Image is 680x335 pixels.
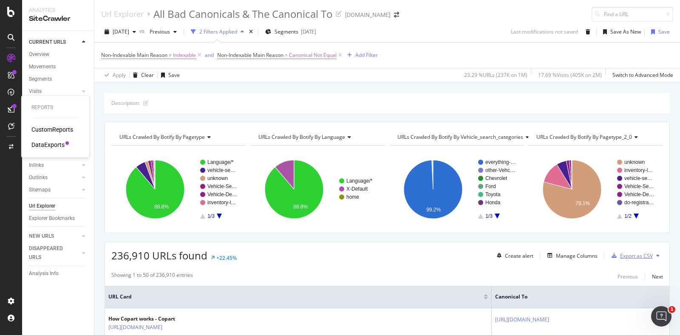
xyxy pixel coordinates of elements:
div: Last modifications not saved [511,28,578,35]
a: Overview [29,50,88,59]
span: 1 [669,306,675,313]
button: Next [652,271,663,282]
span: URLs Crawled By Botify By pagetype [119,133,205,141]
a: Explorer Bookmarks [29,214,88,223]
div: 17.69 % Visits ( 405K on 2M ) [538,71,602,79]
a: CustomReports [31,125,73,134]
div: Segments [29,75,52,84]
a: Outlinks [29,173,79,182]
div: CURRENT URLS [29,38,66,47]
text: Toyota [485,191,501,197]
h4: URLs Crawled By Botify By pagetype [118,130,238,144]
h4: URLs Crawled By Botify By pagetype_2_0 [535,130,655,144]
text: Chevrolet [485,175,507,181]
text: everything-… [485,159,516,165]
span: = [285,51,288,59]
button: Save As New [600,25,641,39]
div: SiteCrawler [29,14,87,24]
text: other-Vehc… [485,167,515,173]
div: Showing 1 to 50 of 236,910 entries [111,271,193,282]
span: URL Card [108,293,482,301]
div: Previous [618,273,638,280]
a: Url Explorer [101,9,144,19]
div: 23.29 % URLs ( 237K on 1M ) [464,71,527,79]
text: do-registra… [624,200,654,206]
text: unknown [207,175,228,181]
text: Language/* [207,159,234,165]
button: Create alert [493,249,533,262]
div: Analytics [29,7,87,14]
span: vs [139,27,146,34]
a: Inlinks [29,161,79,170]
div: Sitemaps [29,186,51,194]
text: Vehicle-Se… [207,183,237,189]
button: and [205,51,214,59]
div: Switch to Advanced Mode [612,71,673,79]
text: 1/2 [624,213,632,219]
iframe: Intercom live chat [651,306,671,327]
span: URLs Crawled By Botify By language [258,133,345,141]
input: Find a URL [592,7,673,22]
button: Save [648,25,670,39]
a: Visits [29,87,79,96]
text: Honda [485,200,501,206]
h4: URLs Crawled By Botify By vehicle_search_categories [396,130,536,144]
text: Vehicle-Se… [624,183,654,189]
text: Vehicle-De… [207,191,237,197]
button: Apply [101,68,126,82]
svg: A chart. [528,152,661,226]
text: 1/3 [207,213,215,219]
svg: A chart. [111,152,244,226]
a: Analysis Info [29,269,88,278]
div: Clear [141,71,154,79]
div: All Bad Canonicals & The Canonical To [153,7,332,21]
div: Save [168,71,180,79]
a: NEW URLS [29,232,79,241]
a: [URL][DOMAIN_NAME] [495,315,549,324]
div: Next [652,273,663,280]
a: CURRENT URLS [29,38,79,47]
div: DISAPPEARED URLS [29,244,72,262]
div: Url Explorer [29,202,55,211]
span: URLs Crawled By Botify By pagetype_2_0 [536,133,632,141]
text: Language/* [346,178,373,184]
button: Manage Columns [544,251,598,261]
button: Previous [146,25,180,39]
span: Segments [275,28,298,35]
div: times [247,28,255,36]
text: vehicle-se… [624,175,652,181]
button: Switch to Advanced Mode [609,68,673,82]
div: NEW URLS [29,232,54,241]
span: Non-Indexable Main Reason [217,51,283,59]
button: [DATE] [101,25,139,39]
div: Explorer Bookmarks [29,214,75,223]
a: Url Explorer [29,202,88,211]
div: Create alert [505,252,533,259]
div: Save [658,28,670,35]
a: [URL][DOMAIN_NAME] [108,323,162,332]
a: DISAPPEARED URLS [29,244,79,262]
div: 2 Filters Applied [199,28,237,35]
div: Save As New [610,28,641,35]
div: [DOMAIN_NAME] [345,11,391,19]
div: A chart. [250,152,383,226]
text: 99.2% [426,207,441,213]
div: Description: [111,99,140,107]
span: Previous [146,28,170,35]
a: Segments [29,75,88,84]
div: Manage Columns [556,252,598,259]
text: 88.8% [154,204,169,210]
svg: A chart. [389,152,522,226]
button: Save [158,68,180,82]
div: Visits [29,87,42,96]
a: DataExports [31,141,65,149]
div: Outlinks [29,173,48,182]
div: How Copart works - Copart [108,315,199,323]
span: Canonical Not Equal [289,49,337,61]
span: Non-Indexable Main Reason [101,51,167,59]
